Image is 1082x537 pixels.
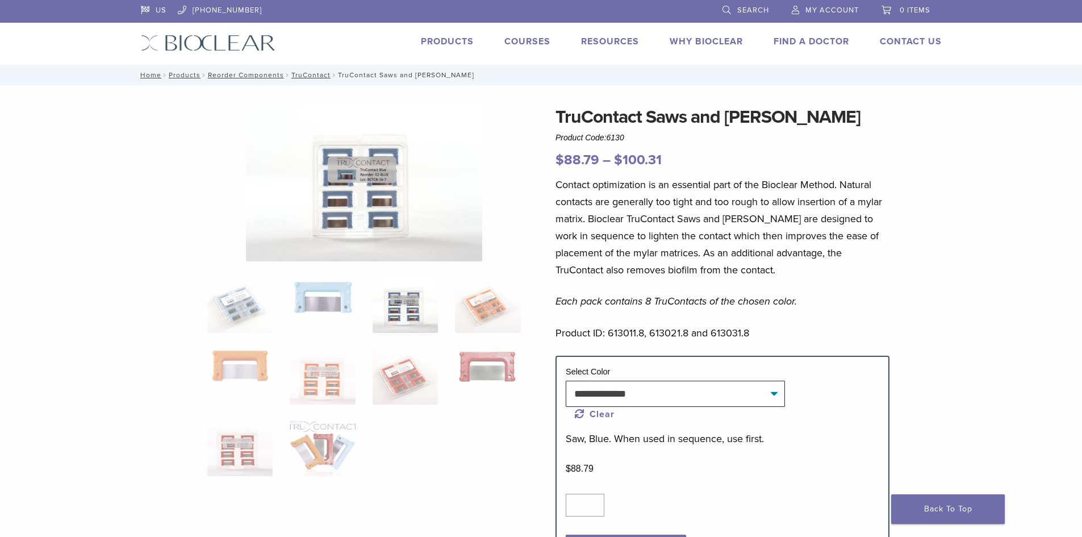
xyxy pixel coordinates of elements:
[290,348,355,405] img: TruContact Saws and Sanders - Image 6
[607,133,624,142] span: 6130
[670,36,743,47] a: Why Bioclear
[246,103,482,261] img: TruContact Saws and Sanders - Image 3
[555,152,599,168] bdi: 88.79
[207,348,273,384] img: TruContact Saws and Sanders - Image 5
[504,36,550,47] a: Courses
[207,419,273,476] img: TruContact Saws and Sanders - Image 9
[373,276,438,333] img: TruContact Saws and Sanders - Image 3
[737,6,769,15] span: Search
[555,324,889,342] p: Product ID: 613011.8, 613021.8 and 613031.8
[575,409,615,420] a: Clear
[373,348,438,405] img: TruContact Saws and Sanders - Image 7
[555,176,889,278] p: Contact optimization is an essential part of the Bioclear Method. Natural contacts are generally ...
[290,419,355,476] img: TruContact Saws and Sanders - Image 10
[200,72,208,78] span: /
[774,36,849,47] a: Find A Doctor
[455,276,520,333] img: TruContact Saws and Sanders - Image 4
[566,464,571,473] span: $
[566,464,594,473] bdi: 88.79
[880,36,942,47] a: Contact Us
[207,276,273,333] img: TruContact-Blue-2-324x324.jpg
[566,367,610,376] label: Select Color
[555,152,564,168] span: $
[614,152,623,168] span: $
[614,152,662,168] bdi: 100.31
[291,71,331,79] a: TruContact
[891,494,1005,524] a: Back To Top
[555,103,889,131] h1: TruContact Saws and [PERSON_NAME]
[900,6,930,15] span: 0 items
[331,72,338,78] span: /
[141,35,275,51] img: Bioclear
[455,348,520,386] img: TruContact Saws and Sanders - Image 8
[169,71,200,79] a: Products
[805,6,859,15] span: My Account
[566,430,879,447] p: Saw, Blue. When used in sequence, use first.
[137,71,161,79] a: Home
[161,72,169,78] span: /
[208,71,284,79] a: Reorder Components
[555,295,797,307] em: Each pack contains 8 TruContacts of the chosen color.
[421,36,474,47] a: Products
[132,65,950,85] nav: TruContact Saws and [PERSON_NAME]
[603,152,611,168] span: –
[555,133,624,142] span: Product Code:
[581,36,639,47] a: Resources
[290,276,355,317] img: TruContact Saws and Sanders - Image 2
[284,72,291,78] span: /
